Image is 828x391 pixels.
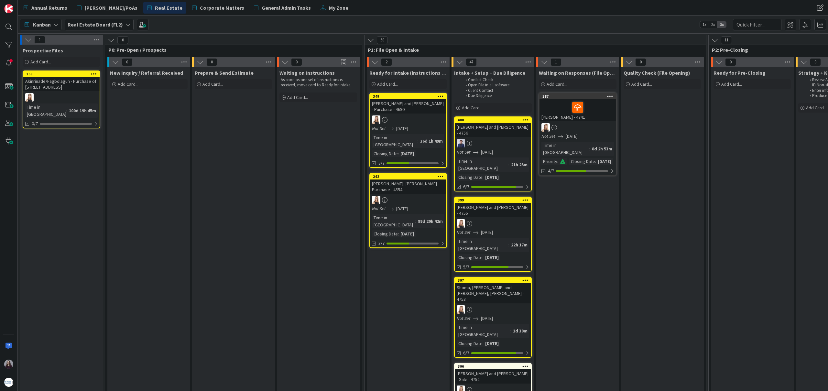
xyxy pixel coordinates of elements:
[596,158,613,165] div: [DATE]
[370,115,446,124] div: DB
[624,70,690,76] span: Quality Check (File Opening)
[370,196,446,204] div: DB
[714,70,766,76] span: Ready for Pre-Closing
[454,277,532,358] a: 397Shoma, [PERSON_NAME] and [PERSON_NAME], [PERSON_NAME] - 4753DBNot Set[DATE]Time in [GEOGRAPHIC...
[370,93,446,99] div: 349
[462,88,531,93] li: Client Contact
[378,160,385,167] span: 3/7
[569,158,595,165] div: Closing Date
[372,150,398,157] div: Closing Date
[455,197,531,217] div: 399[PERSON_NAME] and [PERSON_NAME] - 4755
[23,71,100,77] div: 259
[595,158,596,165] span: :
[463,183,469,190] span: 6/7
[195,70,254,76] span: Prepare & Send Estimate
[33,21,51,28] span: Kanban
[73,2,141,14] a: [PERSON_NAME]/PoAs
[26,72,100,76] div: 259
[541,158,557,165] div: Priority
[508,161,509,168] span: :
[455,364,531,384] div: 396[PERSON_NAME] and [PERSON_NAME] - Sale - 4752
[700,21,709,28] span: 1x
[566,133,578,140] span: [DATE]
[117,36,128,44] span: 0
[481,315,493,322] span: [DATE]
[457,174,483,181] div: Closing Date
[291,58,302,66] span: 0
[317,2,352,14] a: My Zone
[372,115,380,124] img: DB
[483,174,484,181] span: :
[23,71,100,91] div: 259Akinrinade/Fagbolagun - Purchase of [STREET_ADDRESS]
[250,2,315,14] a: General Admin Tasks
[457,305,465,314] img: DB
[85,4,137,12] span: [PERSON_NAME]/PoAs
[31,4,67,12] span: Annual Returns
[550,58,561,66] span: 1
[510,327,511,334] span: :
[457,157,508,172] div: Time in [GEOGRAPHIC_DATA]
[481,149,493,156] span: [DATE]
[370,174,446,179] div: 262
[372,214,415,228] div: Time in [GEOGRAPHIC_DATA]
[370,179,446,194] div: [PERSON_NAME], [PERSON_NAME] - Purchase - 4554
[398,150,399,157] span: :
[455,219,531,228] div: DB
[377,36,388,44] span: 50
[458,118,531,122] div: 400
[377,81,398,87] span: Add Card...
[67,107,98,114] div: 100d 19h 45m
[155,4,182,12] span: Real Estate
[399,230,416,237] div: [DATE]
[108,47,354,53] span: P0: Pre-Open / Prospects
[455,277,531,303] div: 397Shoma, [PERSON_NAME] and [PERSON_NAME], [PERSON_NAME] - 4753
[415,218,416,225] span: :
[455,277,531,283] div: 397
[202,81,223,87] span: Add Card...
[373,94,446,99] div: 349
[457,149,471,155] i: Not Set
[329,4,348,12] span: My Zone
[419,137,444,145] div: 36d 1h 49m
[398,230,399,237] span: :
[462,82,531,88] li: Open File in all software
[635,58,646,66] span: 0
[206,58,217,66] span: 0
[806,105,827,111] span: Add Card...
[539,93,616,121] div: 387[PERSON_NAME] - 4741
[457,238,508,252] div: Time in [GEOGRAPHIC_DATA]
[188,2,248,14] a: Corporate Matters
[122,58,133,66] span: 0
[458,364,531,369] div: 396
[455,364,531,369] div: 396
[590,145,614,152] div: 8d 2h 53m
[369,70,447,76] span: Ready for Intake (instructions received)
[416,218,444,225] div: 99d 20h 42m
[4,378,13,387] img: avatar
[455,283,531,303] div: Shoma, [PERSON_NAME] and [PERSON_NAME], [PERSON_NAME] - 4753
[539,93,616,99] div: 387
[418,137,419,145] span: :
[370,174,446,194] div: 262[PERSON_NAME], [PERSON_NAME] - Purchase - 4554
[32,120,38,127] span: 0/7
[368,47,698,53] span: P1: File Open & Intake
[455,197,531,203] div: 399
[457,315,471,321] i: Not Set
[143,2,186,14] a: Real Estate
[372,230,398,237] div: Closing Date
[541,123,550,132] img: DB
[372,196,380,204] img: DB
[548,168,554,174] span: 4/7
[466,58,477,66] span: 47
[462,93,531,98] li: Due Diligence
[20,2,71,14] a: Annual Returns
[457,219,465,228] img: DB
[483,340,484,347] span: :
[25,103,66,118] div: Time in [GEOGRAPHIC_DATA]
[481,229,493,236] span: [DATE]
[539,93,616,176] a: 387[PERSON_NAME] - 4741DBNot Set[DATE]Time in [GEOGRAPHIC_DATA]:8d 2h 53mPriority:Closing Date:[D...
[484,340,500,347] div: [DATE]
[372,125,386,131] i: Not Set
[454,197,532,272] a: 399[PERSON_NAME] and [PERSON_NAME] - 4755DBNot Set[DATE]Time in [GEOGRAPHIC_DATA]:22h 17mClosing ...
